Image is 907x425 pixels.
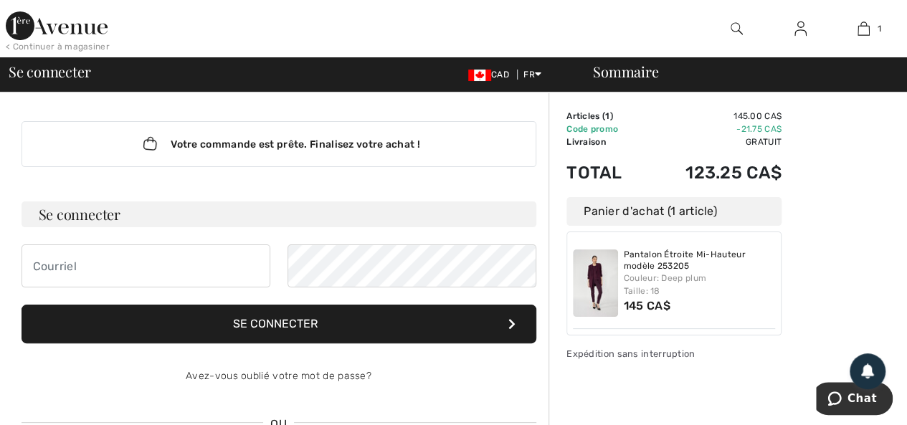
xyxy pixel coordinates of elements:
[832,20,895,37] a: 1
[566,148,645,197] td: Total
[576,65,898,79] div: Sommaire
[645,123,782,135] td: -21.75 CA$
[186,370,371,382] a: Avez-vous oublié votre mot de passe?
[22,305,536,343] button: Se connecter
[783,20,818,38] a: Se connecter
[6,11,108,40] img: 1ère Avenue
[645,110,782,123] td: 145.00 CA$
[624,249,776,272] a: Pantalon Étroite Mi-Hauteur modèle 253205
[645,148,782,197] td: 123.25 CA$
[566,197,782,226] div: Panier d'achat (1 article)
[6,40,110,53] div: < Continuer à magasiner
[566,123,645,135] td: Code promo
[22,121,536,167] div: Votre commande est prête. Finalisez votre achat !
[468,70,515,80] span: CAD
[624,299,670,312] span: 145 CA$
[22,244,270,287] input: Courriel
[566,347,782,360] div: Expédition sans interruption
[624,272,776,297] div: Couleur: Deep plum Taille: 18
[566,110,645,123] td: Articles ( )
[468,70,491,81] img: Canadian Dollar
[794,20,807,37] img: Mes infos
[523,70,541,80] span: FR
[877,22,880,35] span: 1
[605,111,609,121] span: 1
[731,20,743,37] img: recherche
[22,201,536,227] h3: Se connecter
[816,382,893,418] iframe: Ouvre un widget dans lequel vous pouvez chatter avec l’un de nos agents
[858,20,870,37] img: Mon panier
[573,249,618,317] img: Pantalon Étroite Mi-Hauteur modèle 253205
[9,65,90,79] span: Se connecter
[566,135,645,148] td: Livraison
[645,135,782,148] td: Gratuit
